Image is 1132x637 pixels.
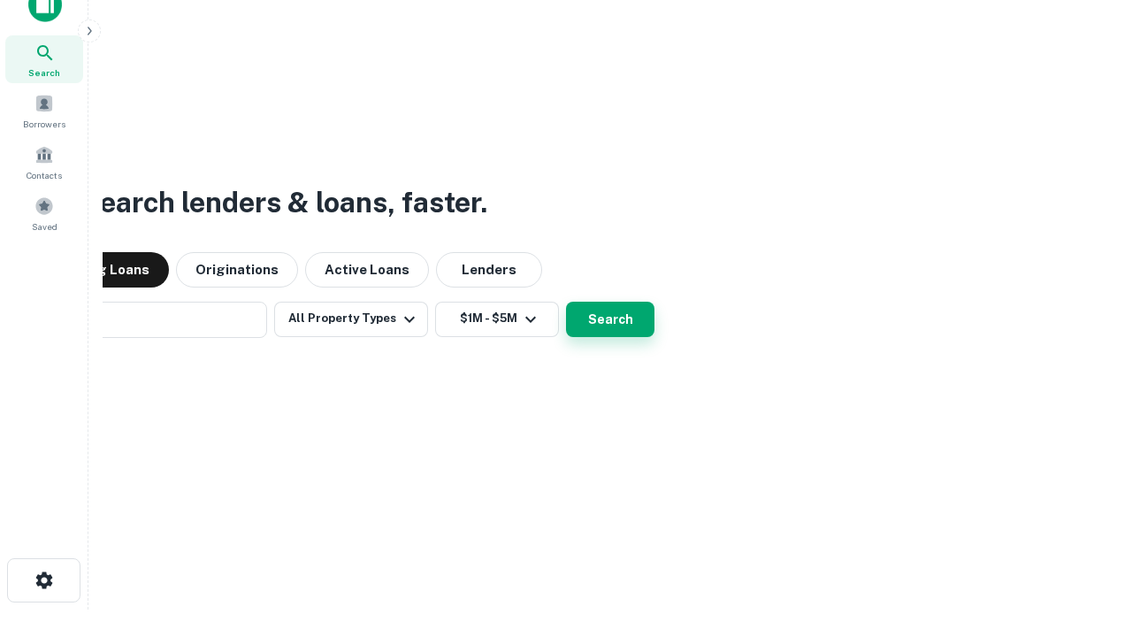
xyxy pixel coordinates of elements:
[32,219,57,234] span: Saved
[5,35,83,83] a: Search
[5,138,83,186] a: Contacts
[27,168,62,182] span: Contacts
[435,302,559,337] button: $1M - $5M
[5,189,83,237] a: Saved
[274,302,428,337] button: All Property Types
[566,302,654,337] button: Search
[176,252,298,288] button: Originations
[80,181,487,224] h3: Search lenders & loans, faster.
[28,65,60,80] span: Search
[23,117,65,131] span: Borrowers
[5,87,83,134] a: Borrowers
[305,252,429,288] button: Active Loans
[436,252,542,288] button: Lenders
[1044,495,1132,580] iframe: Chat Widget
